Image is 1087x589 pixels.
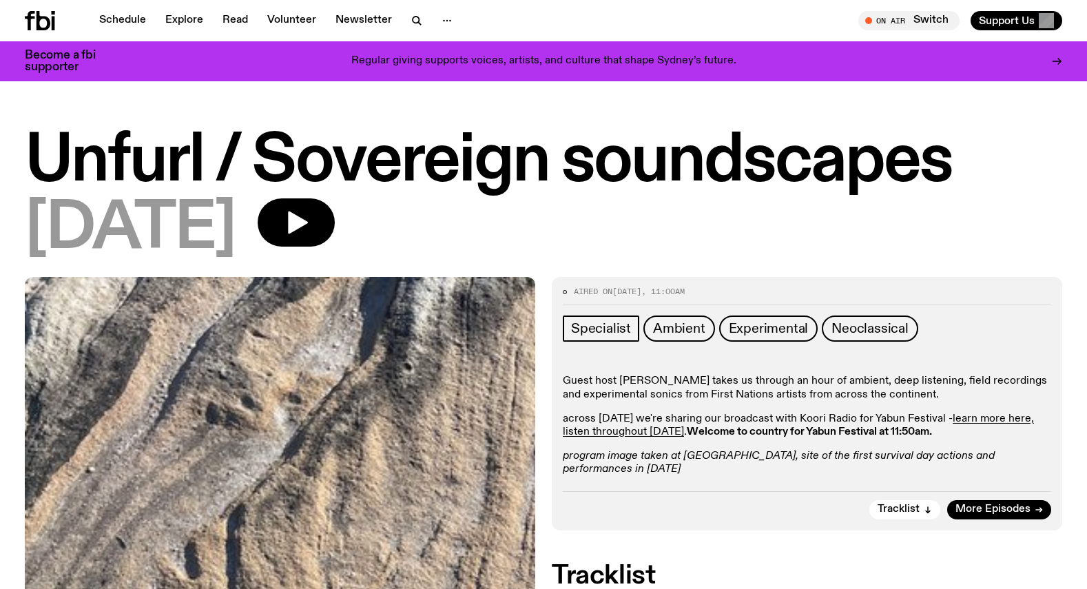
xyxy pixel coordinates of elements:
[563,451,995,475] em: program image taken at [GEOGRAPHIC_DATA], site of the first survival day actions and performances...
[979,14,1035,27] span: Support Us
[612,286,641,297] span: [DATE]
[259,11,324,30] a: Volunteer
[947,500,1051,519] a: More Episodes
[831,321,909,336] span: Neoclassical
[687,426,932,437] strong: Welcome to country for Yabun Festival at 11:50am.
[563,375,1051,401] p: Guest host [PERSON_NAME] takes us through an hour of ambient, deep listening, field recordings an...
[563,413,1051,439] p: across [DATE] we're sharing our broadcast with Koori Radio for Yabun Festival - .
[878,504,920,515] span: Tracklist
[552,564,1062,588] h2: Tracklist
[858,11,960,30] button: On AirSwitch
[729,321,809,336] span: Experimental
[25,198,236,260] span: [DATE]
[91,11,154,30] a: Schedule
[643,316,715,342] a: Ambient
[641,286,685,297] span: , 11:00am
[25,50,113,73] h3: Become a fbi supporter
[971,11,1062,30] button: Support Us
[25,131,1062,193] h1: Unfurl / Sovereign soundscapes
[157,11,211,30] a: Explore
[574,286,612,297] span: Aired on
[869,500,940,519] button: Tracklist
[571,321,631,336] span: Specialist
[563,316,639,342] a: Specialist
[653,321,705,336] span: Ambient
[719,316,818,342] a: Experimental
[214,11,256,30] a: Read
[327,11,400,30] a: Newsletter
[351,55,736,68] p: Regular giving supports voices, artists, and culture that shape Sydney’s future.
[955,504,1031,515] span: More Episodes
[822,316,918,342] a: Neoclassical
